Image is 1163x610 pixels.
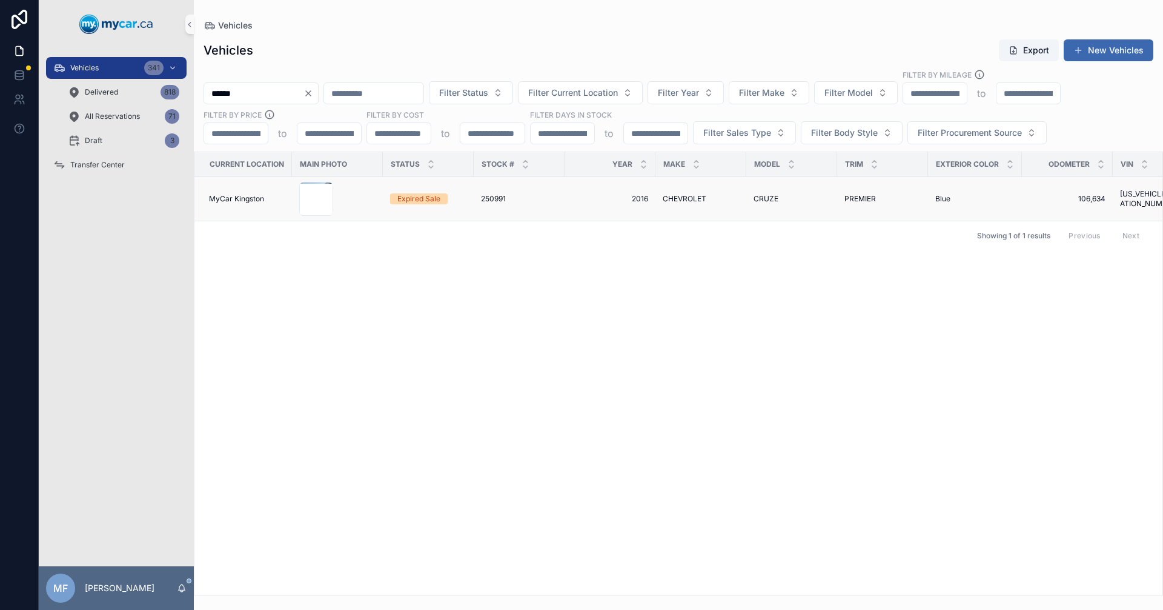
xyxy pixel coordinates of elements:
a: CRUZE [754,194,830,204]
div: 71 [165,109,179,124]
a: Expired Sale [390,193,466,204]
a: 106,634 [1029,194,1105,204]
a: PREMIER [844,194,921,204]
div: 341 [144,61,164,75]
span: Make [663,159,685,169]
a: Draft3 [61,130,187,152]
div: Expired Sale [397,193,440,204]
button: New Vehicles [1064,39,1153,61]
a: 2016 [572,194,648,204]
button: Select Button [429,81,513,104]
span: Draft [85,136,102,146]
p: to [441,126,450,141]
div: 818 [161,85,179,99]
h1: Vehicles [204,42,253,59]
span: Filter Sales Type [703,127,771,139]
div: scrollable content [39,49,194,192]
span: Year [612,159,632,169]
span: Filter Body Style [811,127,878,139]
span: Odometer [1049,159,1090,169]
a: 250991 [481,194,557,204]
img: App logo [79,15,153,34]
span: MyCar Kingston [209,194,264,204]
span: VIN [1121,159,1133,169]
p: to [278,126,287,141]
a: Vehicles341 [46,57,187,79]
p: to [605,126,614,141]
span: MF [53,581,68,595]
span: Showing 1 of 1 results [977,231,1050,241]
span: PREMIER [844,194,876,204]
span: CRUZE [754,194,778,204]
span: Delivered [85,87,118,97]
a: Blue [935,194,1015,204]
span: Filter Year [658,87,699,99]
a: CHEVROLET [663,194,739,204]
span: Main Photo [300,159,347,169]
span: Stock # [482,159,514,169]
button: Select Button [518,81,643,104]
button: Select Button [801,121,903,144]
label: Filter By Mileage [903,69,972,80]
span: Model [754,159,780,169]
p: [PERSON_NAME] [85,582,154,594]
span: Trim [845,159,863,169]
button: Export [999,39,1059,61]
a: Delivered818 [61,81,187,103]
button: Select Button [907,121,1047,144]
label: FILTER BY COST [366,109,424,120]
span: Filter Status [439,87,488,99]
span: Vehicles [70,63,99,73]
button: Select Button [693,121,796,144]
span: Blue [935,194,950,204]
label: FILTER BY PRICE [204,109,262,120]
span: CHEVROLET [663,194,706,204]
span: Filter Model [824,87,873,99]
p: to [977,86,986,101]
span: Exterior Color [936,159,999,169]
span: Filter Current Location [528,87,618,99]
button: Select Button [814,81,898,104]
button: Clear [303,89,318,98]
button: Select Button [729,81,809,104]
a: All Reservations71 [61,106,187,127]
span: Transfer Center [70,160,125,170]
button: Select Button [648,81,724,104]
a: MyCar Kingston [209,194,285,204]
label: Filter Days In Stock [530,109,612,120]
span: Vehicles [218,19,253,32]
span: 250991 [481,194,506,204]
a: Transfer Center [46,154,187,176]
a: Vehicles [204,19,253,32]
span: Status [391,159,420,169]
span: All Reservations [85,112,140,121]
div: 3 [165,133,179,148]
span: Filter Make [739,87,784,99]
span: Filter Procurement Source [918,127,1022,139]
span: Current Location [210,159,284,169]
